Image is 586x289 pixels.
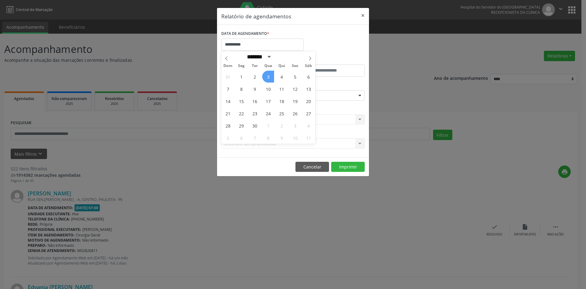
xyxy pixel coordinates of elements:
button: Imprimir [331,162,365,172]
span: Outubro 8, 2025 [262,132,274,144]
button: Close [357,8,369,23]
span: Outubro 3, 2025 [289,120,301,132]
span: Ter [248,64,262,68]
span: Setembro 9, 2025 [249,83,261,95]
span: Setembro 1, 2025 [235,71,247,83]
span: Setembro 19, 2025 [289,95,301,107]
span: Setembro 20, 2025 [302,95,314,107]
span: Setembro 27, 2025 [302,107,314,119]
span: Setembro 15, 2025 [235,95,247,107]
span: Setembro 11, 2025 [276,83,288,95]
input: Year [272,54,292,60]
span: Setembro 4, 2025 [276,71,288,83]
span: Setembro 16, 2025 [249,95,261,107]
span: Setembro 2, 2025 [249,71,261,83]
span: Setembro 8, 2025 [235,83,247,95]
span: Setembro 14, 2025 [222,95,234,107]
span: Setembro 23, 2025 [249,107,261,119]
span: Setembro 12, 2025 [289,83,301,95]
span: Setembro 25, 2025 [276,107,288,119]
span: Setembro 17, 2025 [262,95,274,107]
span: Sex [288,64,302,68]
span: Setembro 21, 2025 [222,107,234,119]
span: Outubro 1, 2025 [262,120,274,132]
h5: Relatório de agendamentos [221,12,291,20]
span: Setembro 5, 2025 [289,71,301,83]
span: Setembro 29, 2025 [235,120,247,132]
span: Outubro 6, 2025 [235,132,247,144]
span: Setembro 26, 2025 [289,107,301,119]
span: Dom [221,64,235,68]
span: Outubro 4, 2025 [302,120,314,132]
span: Outubro 11, 2025 [302,132,314,144]
span: Outubro 5, 2025 [222,132,234,144]
span: Setembro 3, 2025 [262,71,274,83]
span: Setembro 18, 2025 [276,95,288,107]
span: Setembro 28, 2025 [222,120,234,132]
select: Month [245,54,272,60]
span: Setembro 7, 2025 [222,83,234,95]
span: Outubro 9, 2025 [276,132,288,144]
button: Cancelar [295,162,329,172]
span: Setembro 30, 2025 [249,120,261,132]
span: Setembro 24, 2025 [262,107,274,119]
span: Qui [275,64,288,68]
span: Outubro 10, 2025 [289,132,301,144]
span: Setembro 13, 2025 [302,83,314,95]
span: Qua [262,64,275,68]
span: Sáb [302,64,315,68]
span: Setembro 10, 2025 [262,83,274,95]
label: ATÉ [295,55,365,65]
span: Outubro 2, 2025 [276,120,288,132]
span: Setembro 6, 2025 [302,71,314,83]
span: Outubro 7, 2025 [249,132,261,144]
span: Setembro 22, 2025 [235,107,247,119]
span: Agosto 31, 2025 [222,71,234,83]
span: Seg [235,64,248,68]
label: DATA DE AGENDAMENTO [221,29,269,39]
